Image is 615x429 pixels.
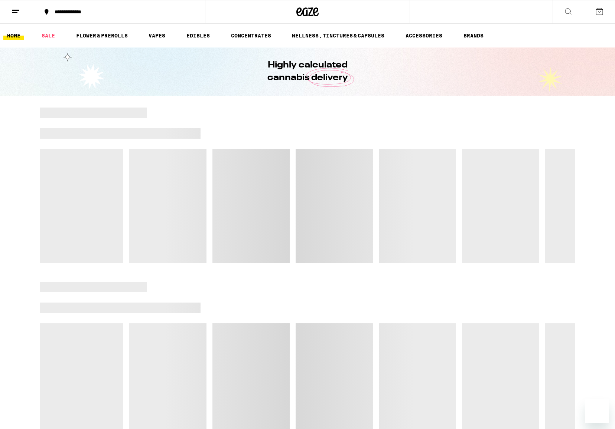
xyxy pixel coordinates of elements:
[227,31,275,40] a: CONCENTRATES
[246,59,369,84] h1: Highly calculated cannabis delivery
[585,399,609,423] iframe: Button to launch messaging window
[183,31,214,40] a: EDIBLES
[72,31,131,40] a: FLOWER & PREROLLS
[288,31,388,40] a: WELLNESS, TINCTURES & CAPSULES
[402,31,446,40] a: ACCESSORIES
[145,31,169,40] a: VAPES
[38,31,59,40] a: SALE
[3,31,24,40] a: HOME
[460,31,487,40] a: BRANDS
